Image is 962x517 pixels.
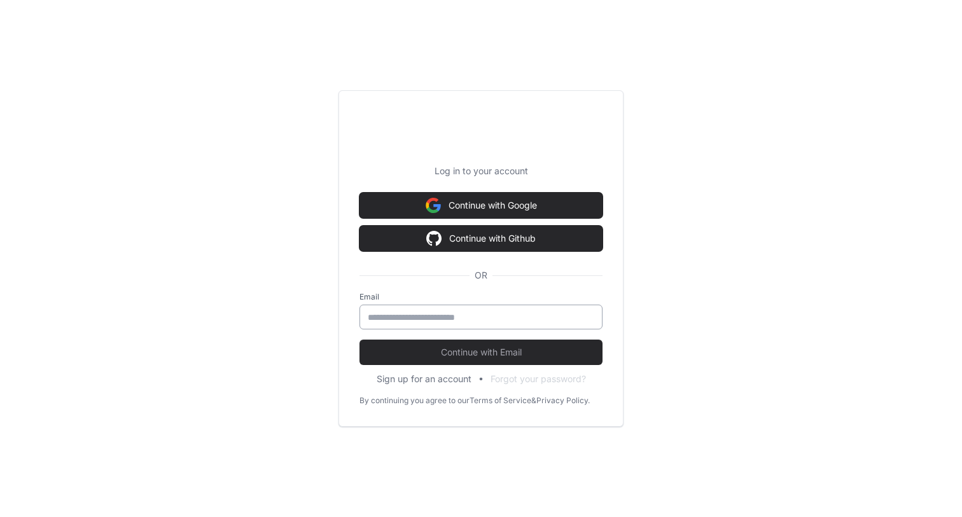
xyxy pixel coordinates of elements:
button: Sign up for an account [377,373,471,385]
img: Sign in with google [426,226,442,251]
p: Log in to your account [359,165,603,177]
div: By continuing you agree to our [359,396,470,406]
button: Continue with Github [359,226,603,251]
div: & [531,396,536,406]
label: Email [359,292,603,302]
a: Privacy Policy. [536,396,590,406]
span: OR [470,269,492,282]
img: Sign in with google [426,193,441,218]
button: Continue with Google [359,193,603,218]
span: Continue with Email [359,346,603,359]
button: Forgot your password? [491,373,586,385]
a: Terms of Service [470,396,531,406]
button: Continue with Email [359,340,603,365]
